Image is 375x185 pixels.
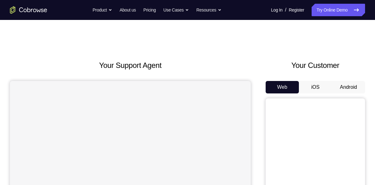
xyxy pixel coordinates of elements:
a: Try Online Demo [312,4,365,16]
span: / [285,6,286,14]
h2: Your Support Agent [10,60,251,71]
a: Pricing [143,4,156,16]
h2: Your Customer [266,60,365,71]
button: Web [266,81,299,93]
button: iOS [299,81,332,93]
button: Android [332,81,365,93]
a: About us [120,4,136,16]
button: Resources [196,4,222,16]
button: Product [93,4,112,16]
a: Register [289,4,304,16]
a: Go to the home page [10,6,47,14]
button: Use Cases [163,4,189,16]
a: Log In [271,4,282,16]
